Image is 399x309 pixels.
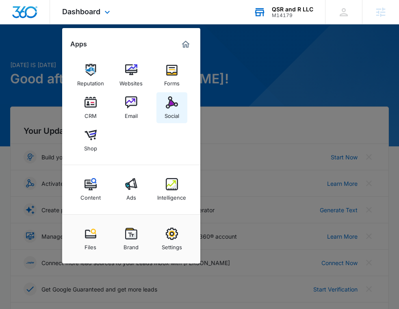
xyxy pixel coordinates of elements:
[125,109,138,119] div: Email
[124,240,139,250] div: Brand
[116,174,147,205] a: Ads
[75,224,106,255] a: Files
[165,109,179,119] div: Social
[156,92,187,123] a: Social
[116,60,147,91] a: Websites
[156,224,187,255] a: Settings
[85,109,97,119] div: CRM
[70,40,87,48] h2: Apps
[179,38,192,51] a: Marketing 360® Dashboard
[126,190,136,201] div: Ads
[75,92,106,123] a: CRM
[116,92,147,123] a: Email
[272,13,313,18] div: account id
[116,224,147,255] a: Brand
[119,76,143,87] div: Websites
[75,60,106,91] a: Reputation
[157,190,186,201] div: Intelligence
[77,76,104,87] div: Reputation
[164,76,180,87] div: Forms
[80,190,101,201] div: Content
[156,174,187,205] a: Intelligence
[75,174,106,205] a: Content
[272,6,313,13] div: account name
[84,141,97,152] div: Shop
[85,240,96,250] div: Files
[62,7,100,16] span: Dashboard
[162,240,182,250] div: Settings
[156,60,187,91] a: Forms
[75,125,106,156] a: Shop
